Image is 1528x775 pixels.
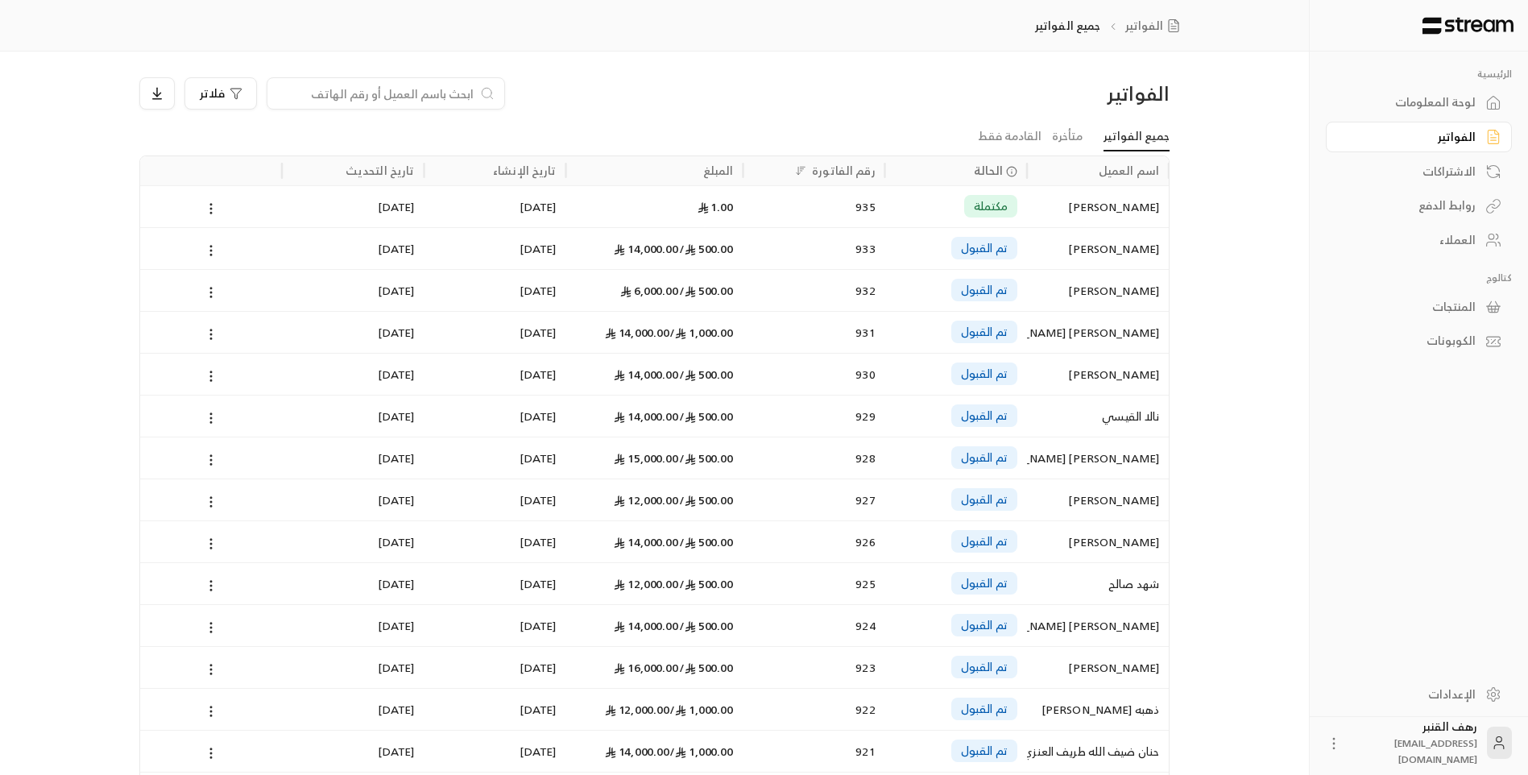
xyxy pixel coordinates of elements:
span: تم القبول [961,282,1008,298]
div: [DATE] [433,354,556,395]
button: فلاتر [184,77,257,110]
div: رهف القنبر [1352,719,1477,767]
div: 16,000.00 [576,647,734,688]
span: 500.00 / [679,657,734,678]
span: تم القبول [961,617,1008,633]
span: تم القبول [961,240,1008,256]
a: الإعدادات [1326,678,1512,710]
a: الفواتير [1125,18,1186,34]
div: 922 [753,689,876,730]
a: لوحة المعلومات [1326,87,1512,118]
div: [DATE] [433,521,556,562]
div: [DATE] [292,689,414,730]
div: الكوبونات [1346,333,1476,349]
p: جميع الفواتير [1035,18,1101,34]
span: 1,000.00 / [669,699,733,719]
div: 924 [753,605,876,646]
div: [DATE] [433,689,556,730]
span: 500.00 / [679,364,734,384]
span: تم القبول [961,324,1008,340]
a: الكوبونات [1326,325,1512,357]
div: [DATE] [433,647,556,688]
div: [PERSON_NAME] [1037,479,1159,520]
div: [DATE] [292,270,414,311]
a: الاشتراكات [1326,155,1512,187]
div: 935 [753,186,876,227]
div: نالا القيسي [1037,396,1159,437]
span: تم القبول [961,366,1008,382]
div: 928 [753,437,876,479]
div: 925 [753,563,876,604]
div: 12,000.00 [576,479,734,520]
span: مكتملة [974,198,1008,214]
span: الحالة [974,162,1004,179]
div: 12,000.00 [576,563,734,604]
span: تم القبول [961,450,1008,466]
div: 933 [753,228,876,269]
div: 931 [753,312,876,353]
span: تم القبول [961,659,1008,675]
div: [DATE] [433,437,556,479]
span: 500.00 / [679,574,734,594]
div: 926 [753,521,876,562]
div: 14,000.00 [576,731,734,772]
div: الإعدادات [1346,686,1476,702]
div: [PERSON_NAME] [1037,647,1159,688]
div: [DATE] [433,396,556,437]
div: [DATE] [433,312,556,353]
div: 929 [753,396,876,437]
div: 12,000.00 [576,689,734,730]
div: [DATE] [433,563,556,604]
span: [EMAIL_ADDRESS][DOMAIN_NAME] [1394,735,1477,768]
div: [DATE] [433,270,556,311]
div: [PERSON_NAME] [1037,521,1159,562]
span: 500.00 / [679,532,734,552]
div: 921 [753,731,876,772]
div: [PERSON_NAME] [1037,228,1159,269]
div: [DATE] [292,647,414,688]
div: رقم الفاتورة [812,160,875,180]
nav: breadcrumb [1035,18,1186,34]
div: لوحة المعلومات [1346,94,1476,110]
div: المبلغ [703,160,734,180]
div: 1.00 [576,186,734,227]
span: تم القبول [961,408,1008,424]
div: 15,000.00 [576,437,734,479]
div: [DATE] [292,186,414,227]
div: [DATE] [292,563,414,604]
a: متأخرة [1052,122,1083,151]
div: [DATE] [433,186,556,227]
div: اسم العميل [1099,160,1159,180]
div: الفواتير [1346,129,1476,145]
div: [DATE] [292,731,414,772]
span: 500.00 / [679,238,734,259]
div: [PERSON_NAME] [1037,354,1159,395]
div: الفواتير [924,81,1170,106]
p: الرئيسية [1326,68,1512,81]
div: [DATE] [292,228,414,269]
div: [DATE] [292,396,414,437]
div: حنان ضيف الله طريف العنزي [1037,731,1159,772]
span: 500.00 / [679,280,734,300]
div: [PERSON_NAME] [PERSON_NAME] [1037,312,1159,353]
div: [DATE] [292,354,414,395]
div: 6,000.00 [576,270,734,311]
div: 14,000.00 [576,396,734,437]
div: 14,000.00 [576,354,734,395]
a: المنتجات [1326,291,1512,322]
div: [PERSON_NAME] [1037,270,1159,311]
div: [DATE] [292,605,414,646]
button: Sort [791,161,810,180]
div: 14,000.00 [576,521,734,562]
div: 930 [753,354,876,395]
div: [PERSON_NAME] [PERSON_NAME] [1037,437,1159,479]
span: تم القبول [961,491,1008,508]
div: ذهبه [PERSON_NAME] [1037,689,1159,730]
div: شهد صالح [1037,563,1159,604]
div: تاريخ التحديث [346,160,415,180]
div: 14,000.00 [576,312,734,353]
span: تم القبول [961,575,1008,591]
a: القادمة فقط [978,122,1041,151]
div: [DATE] [292,479,414,520]
a: العملاء [1326,225,1512,256]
